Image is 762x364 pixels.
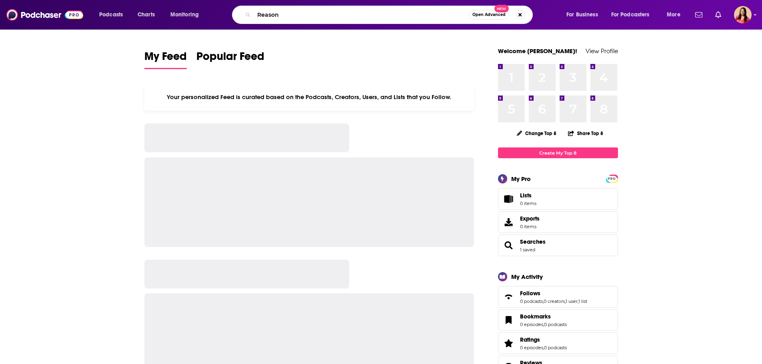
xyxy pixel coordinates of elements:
[712,8,724,22] a: Show notifications dropdown
[543,345,544,350] span: ,
[501,217,517,228] span: Exports
[94,8,133,21] button: open menu
[501,193,517,205] span: Lists
[144,84,474,111] div: Your personalized Feed is curated based on the Podcasts, Creators, Users, and Lists that you Follow.
[501,291,517,302] a: Follows
[578,298,578,304] span: ,
[734,6,752,24] img: User Profile
[520,215,540,222] span: Exports
[692,8,706,22] a: Show notifications dropdown
[568,125,604,141] button: Share Top 8
[578,298,587,304] a: 1 list
[498,188,618,210] a: Lists
[544,322,567,327] a: 0 podcasts
[566,9,598,20] span: For Business
[144,50,187,69] a: My Feed
[520,238,546,245] a: Searches
[520,313,567,320] a: Bookmarks
[667,9,680,20] span: More
[661,8,690,21] button: open menu
[512,128,562,138] button: Change Top 8
[498,147,618,158] a: Create My Top 8
[511,175,531,183] div: My Pro
[566,298,578,304] a: 1 user
[498,286,618,308] span: Follows
[144,50,187,68] span: My Feed
[498,235,618,256] span: Searches
[561,8,608,21] button: open menu
[520,224,540,229] span: 0 items
[511,273,543,280] div: My Activity
[132,8,160,21] a: Charts
[520,322,543,327] a: 0 episodes
[498,309,618,331] span: Bookmarks
[607,175,617,181] a: PRO
[170,9,199,20] span: Monitoring
[501,314,517,326] a: Bookmarks
[520,336,567,343] a: Ratings
[520,290,587,297] a: Follows
[498,211,618,233] a: Exports
[498,47,577,55] a: Welcome [PERSON_NAME]!
[165,8,209,21] button: open menu
[6,7,83,22] img: Podchaser - Follow, Share and Rate Podcasts
[520,313,551,320] span: Bookmarks
[734,6,752,24] button: Show profile menu
[99,9,123,20] span: Podcasts
[240,6,540,24] div: Search podcasts, credits, & more...
[520,298,543,304] a: 0 podcasts
[501,240,517,251] a: Searches
[520,247,535,253] a: 1 saved
[501,338,517,349] a: Ratings
[520,345,543,350] a: 0 episodes
[544,298,565,304] a: 0 creators
[469,10,509,20] button: Open AdvancedNew
[586,47,618,55] a: View Profile
[544,345,567,350] a: 0 podcasts
[196,50,264,69] a: Popular Feed
[734,6,752,24] span: Logged in as michelle.weinfurt
[472,13,506,17] span: Open Advanced
[520,290,540,297] span: Follows
[543,298,544,304] span: ,
[520,336,540,343] span: Ratings
[138,9,155,20] span: Charts
[494,5,509,12] span: New
[196,50,264,68] span: Popular Feed
[520,201,536,206] span: 0 items
[565,298,566,304] span: ,
[607,176,617,182] span: PRO
[606,8,661,21] button: open menu
[543,322,544,327] span: ,
[254,8,469,21] input: Search podcasts, credits, & more...
[498,332,618,354] span: Ratings
[520,192,536,199] span: Lists
[520,192,532,199] span: Lists
[611,9,650,20] span: For Podcasters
